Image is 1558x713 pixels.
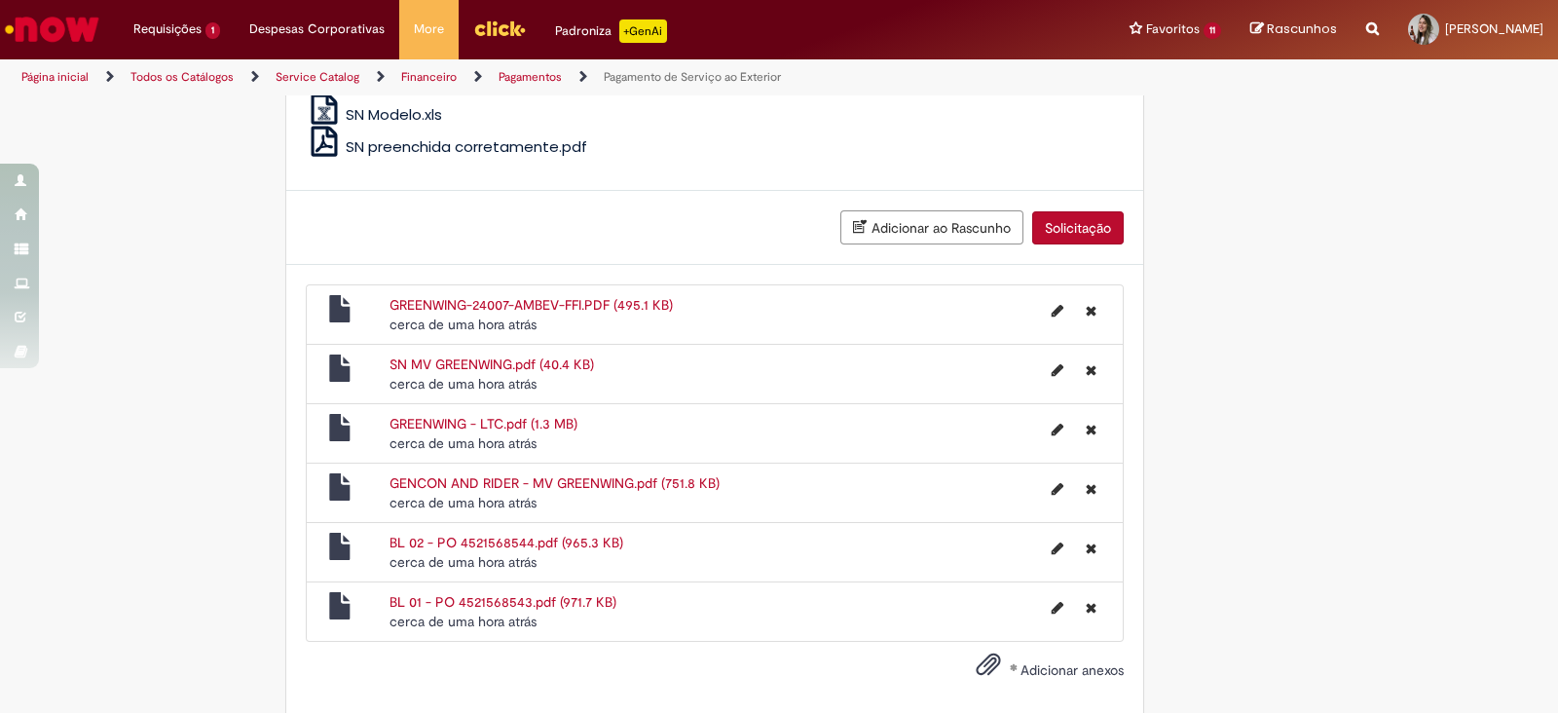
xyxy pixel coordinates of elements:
a: SN preenchida corretamente.pdf [306,136,588,157]
span: Despesas Corporativas [249,19,385,39]
button: Editar nome de arquivo GREENWING-24007-AMBEV-FFI.PDF [1040,295,1075,326]
button: Editar nome de arquivo BL 02 - PO 4521568544.pdf [1040,533,1075,564]
span: cerca de uma hora atrás [389,316,537,333]
button: Excluir BL 02 - PO 4521568544.pdf [1074,533,1108,564]
a: BL 02 - PO 4521568544.pdf (965.3 KB) [389,534,623,551]
span: cerca de uma hora atrás [389,613,537,630]
button: Editar nome de arquivo BL 01 - PO 4521568543.pdf [1040,592,1075,623]
a: Service Catalog [276,69,359,85]
a: GENCON AND RIDER - MV GREENWING.pdf (751.8 KB) [389,474,720,492]
button: Editar nome de arquivo GREENWING - LTC.pdf [1040,414,1075,445]
time: 30/09/2025 10:13:17 [389,375,537,393]
time: 30/09/2025 10:13:15 [389,494,537,511]
a: Página inicial [21,69,89,85]
a: GREENWING - LTC.pdf (1.3 MB) [389,415,577,432]
button: Solicitação [1032,211,1124,244]
img: ServiceNow [2,10,102,49]
a: BL 01 - PO 4521568543.pdf (971.7 KB) [389,593,616,611]
span: SN Modelo.xls [346,104,442,125]
span: Adicionar anexos [1020,662,1124,680]
button: Excluir GREENWING - LTC.pdf [1074,414,1108,445]
span: cerca de uma hora atrás [389,553,537,571]
time: 30/09/2025 10:13:12 [389,613,537,630]
a: Pagamentos [499,69,562,85]
span: Rascunhos [1267,19,1337,38]
button: Editar nome de arquivo GENCON AND RIDER - MV GREENWING.pdf [1040,473,1075,505]
button: Adicionar anexos [971,647,1006,692]
a: Pagamento de Serviço ao Exterior [604,69,781,85]
time: 30/09/2025 10:13:14 [389,553,537,571]
a: Rascunhos [1250,20,1337,39]
a: GREENWING-24007-AMBEV-FFI.PDF (495.1 KB) [389,296,673,314]
span: cerca de uma hora atrás [389,375,537,393]
a: SN Modelo.xls [306,104,443,125]
button: Adicionar ao Rascunho [840,210,1023,244]
span: SN preenchida corretamente.pdf [346,136,587,157]
span: More [414,19,444,39]
a: Financeiro [401,69,457,85]
button: Excluir SN MV GREENWING.pdf [1074,355,1108,386]
span: 1 [205,22,220,39]
button: Excluir GENCON AND RIDER - MV GREENWING.pdf [1074,473,1108,505]
time: 30/09/2025 10:13:16 [389,434,537,452]
span: cerca de uma hora atrás [389,494,537,511]
ul: Trilhas de página [15,59,1024,95]
a: SN MV GREENWING.pdf (40.4 KB) [389,356,594,373]
img: click_logo_yellow_360x200.png [473,14,526,43]
button: Excluir GREENWING-24007-AMBEV-FFI.PDF [1074,295,1108,326]
button: Editar nome de arquivo SN MV GREENWING.pdf [1040,355,1075,386]
span: [PERSON_NAME] [1445,20,1543,37]
button: Excluir BL 01 - PO 4521568543.pdf [1074,592,1108,623]
span: Favoritos [1146,19,1200,39]
span: cerca de uma hora atrás [389,434,537,452]
p: +GenAi [619,19,667,43]
a: Todos os Catálogos [130,69,234,85]
div: Padroniza [555,19,667,43]
span: Requisições [133,19,202,39]
span: 11 [1204,22,1221,39]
